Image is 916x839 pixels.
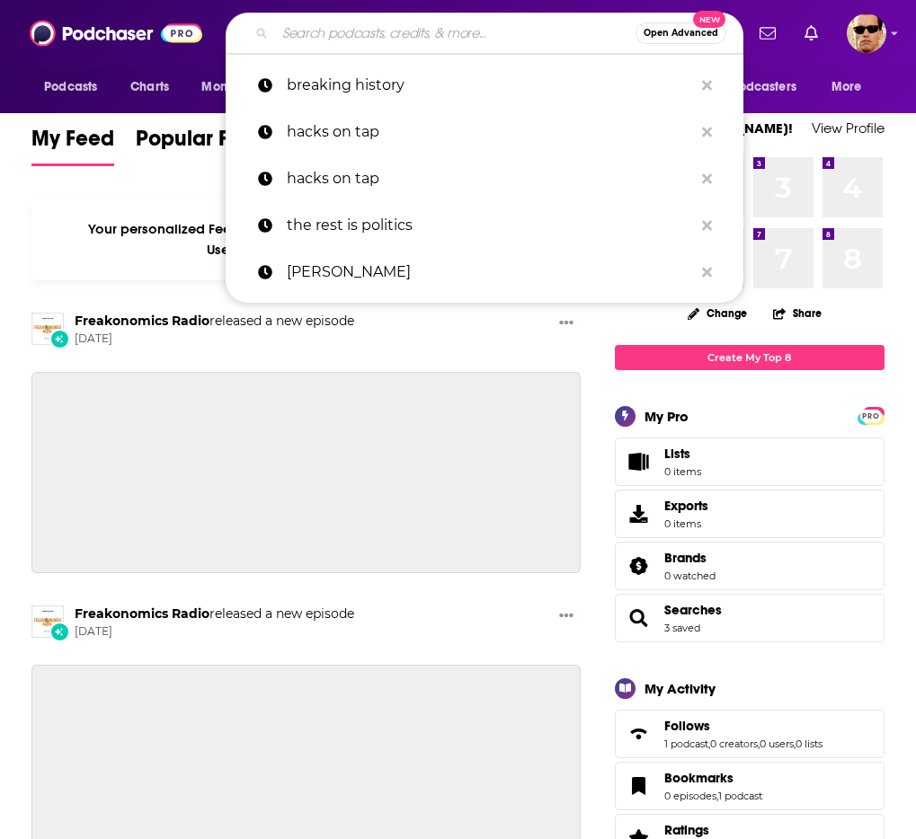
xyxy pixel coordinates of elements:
[226,249,743,296] a: [PERSON_NAME]
[636,22,726,44] button: Open AdvancedNew
[645,408,689,425] div: My Pro
[664,446,701,462] span: Lists
[812,119,885,137] a: View Profile
[664,737,708,750] a: 1 podcast
[677,302,758,324] button: Change
[716,790,718,802] span: ,
[226,62,743,109] a: breaking history
[772,296,823,331] button: Share
[860,410,882,423] span: PRO
[664,465,701,478] span: 0 items
[189,70,289,104] button: open menu
[796,737,823,750] a: 0 lists
[615,345,885,369] a: Create My Top 8
[226,155,743,202] a: hacks on tap
[621,501,657,526] span: Exports
[75,605,354,623] h3: released a new episode
[31,70,120,104] button: open menu
[710,75,796,100] span: For Podcasters
[645,680,716,697] div: My Activity
[287,249,693,296] p: jimmy dore
[275,19,636,48] input: Search podcasts, credits, & more...
[287,202,693,249] p: the rest is politics
[615,542,885,590] span: Brands
[794,737,796,750] span: ,
[44,75,97,100] span: Podcasts
[31,125,114,163] span: My Feed
[75,624,354,640] span: [DATE]
[287,109,693,155] p: hacks on tap
[621,605,657,631] a: Searches
[31,199,581,280] div: Your personalized Feed is curated based on the Podcasts, Creators, Users, and Lists that you Follow.
[664,790,716,802] a: 0 episodes
[664,550,707,566] span: Brands
[75,605,209,622] a: Freakonomics Radio
[847,13,886,53] button: Show profile menu
[75,313,209,329] a: Freakonomics Radio
[698,70,823,104] button: open menu
[31,605,64,638] img: Freakonomics Radio
[552,313,581,335] button: Show More Button
[615,437,885,486] a: Lists
[664,822,769,838] a: Ratings
[664,602,722,618] a: Searches
[201,75,265,100] span: Monitoring
[615,710,885,758] span: Follows
[226,109,743,155] a: hacks on tap
[847,13,886,53] img: User Profile
[287,155,693,202] p: hacks on tap
[664,718,710,734] span: Follows
[31,313,64,345] img: Freakonomics Radio
[615,762,885,810] span: Bookmarks
[664,570,716,582] a: 0 watched
[758,737,760,750] span: ,
[819,70,885,104] button: open menu
[664,517,708,530] span: 0 items
[621,449,657,474] span: Lists
[710,737,758,750] a: 0 creators
[752,18,783,49] a: Show notifications dropdown
[664,718,823,734] a: Follows
[30,16,202,50] img: Podchaser - Follow, Share and Rate Podcasts
[75,331,354,347] span: [DATE]
[130,75,169,100] span: Charts
[832,75,862,100] span: More
[621,721,657,746] a: Follows
[119,70,180,104] a: Charts
[75,313,354,330] h3: released a new episode
[615,490,885,538] a: Exports
[621,773,657,799] a: Bookmarks
[860,408,882,421] a: PRO
[664,622,700,634] a: 3 saved
[760,737,794,750] a: 0 users
[664,446,690,462] span: Lists
[621,553,657,578] a: Brands
[664,770,734,786] span: Bookmarks
[664,550,716,566] a: Brands
[287,62,693,109] p: breaking history
[644,29,718,38] span: Open Advanced
[615,594,885,642] span: Searches
[49,329,69,349] div: New Episode
[136,125,267,163] span: Popular Feed
[664,822,709,838] span: Ratings
[664,770,762,786] a: Bookmarks
[664,498,708,514] span: Exports
[847,13,886,53] span: Logged in as karldevries
[708,737,710,750] span: ,
[693,11,725,28] span: New
[226,13,743,54] div: Search podcasts, credits, & more...
[31,125,114,166] a: My Feed
[49,622,69,641] div: New Episode
[226,202,743,249] a: the rest is politics
[797,18,825,49] a: Show notifications dropdown
[552,605,581,628] button: Show More Button
[136,125,267,166] a: Popular Feed
[718,790,762,802] a: 1 podcast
